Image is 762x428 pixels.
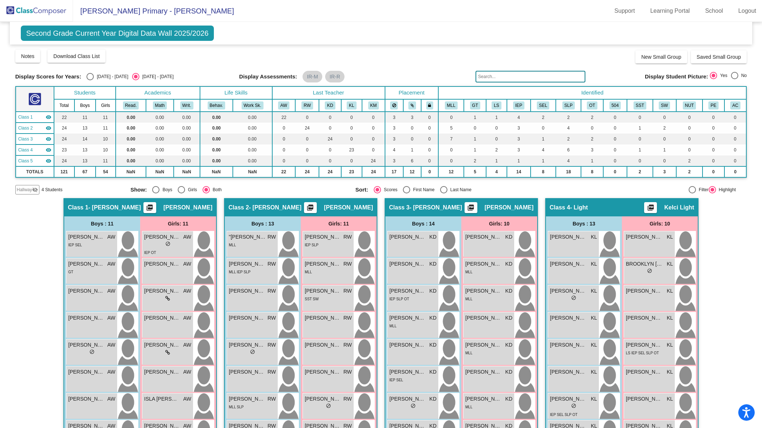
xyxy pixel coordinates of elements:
[272,99,296,112] th: Amy Weeda
[635,50,687,63] button: New Small Group
[174,155,200,166] td: 0.00
[130,186,350,193] mat-radio-group: Select an option
[68,204,88,211] span: Class 1
[325,101,335,109] button: KD
[724,155,747,166] td: 0
[96,112,116,123] td: 11
[174,134,200,144] td: 0.00
[18,136,33,142] span: Class 3
[341,99,362,112] th: Kelci Light
[200,134,233,144] td: 0.00
[15,50,41,63] button: Notes
[146,144,173,155] td: 0.00
[438,112,464,123] td: 0
[470,101,480,109] button: GT
[438,144,464,155] td: 0
[385,123,403,134] td: 3
[362,123,385,134] td: 0
[130,186,147,193] span: Show:
[116,155,146,166] td: 0.00
[341,112,362,123] td: 0
[609,5,641,17] a: Support
[278,101,289,109] button: AW
[696,186,709,193] div: Filter
[699,5,729,17] a: School
[16,112,54,123] td: Amy Weeda - Weeda
[233,166,272,177] td: NaN
[325,71,345,82] mat-chip: IR-R
[676,166,703,177] td: 2
[341,166,362,177] td: 23
[531,112,556,123] td: 2
[581,144,603,155] td: 3
[492,101,501,109] button: LS
[653,144,676,155] td: 1
[627,112,653,123] td: 0
[200,112,233,123] td: 0.00
[163,204,212,211] span: [PERSON_NAME]
[464,123,486,134] td: 0
[676,155,703,166] td: 2
[249,204,301,211] span: - [PERSON_NAME]
[464,99,486,112] th: Gifted and Talented (Reach)
[200,144,233,155] td: 0.00
[362,144,385,155] td: 0
[537,101,549,109] button: SEL
[94,73,128,80] div: [DATE] - [DATE]
[403,112,421,123] td: 3
[362,155,385,166] td: 24
[74,99,96,112] th: Boys
[319,123,341,134] td: 0
[174,166,200,177] td: NaN
[421,123,438,134] td: 0
[603,112,627,123] td: 0
[96,99,116,112] th: Girls
[724,99,747,112] th: Attendance Concerns
[438,166,464,177] td: 12
[146,134,173,144] td: 0.00
[697,54,741,60] span: Saved Small Group
[703,166,724,177] td: 0
[16,144,54,155] td: Kelci Light - Light
[438,99,464,112] th: Multi Language Learner
[301,101,313,109] button: RW
[15,73,81,80] span: Display Scores for Years:
[603,155,627,166] td: 0
[174,123,200,134] td: 0.00
[295,123,319,134] td: 24
[634,101,646,109] button: SST
[691,50,747,63] button: Saved Small Group
[703,134,724,144] td: 0
[116,144,146,155] td: 0.00
[708,101,719,109] button: PE
[627,123,653,134] td: 1
[303,71,322,82] mat-chip: IR-M
[627,166,653,177] td: 2
[676,134,703,144] td: 0
[627,144,653,155] td: 1
[732,5,762,17] a: Logout
[239,73,297,80] span: Display Assessments:
[409,204,462,211] span: - [PERSON_NAME]
[295,99,319,112] th: Robin Wenderski
[703,155,724,166] td: 0
[531,134,556,144] td: 1
[341,123,362,134] td: 0
[403,155,421,166] td: 6
[403,134,421,144] td: 0
[46,125,51,131] mat-icon: visibility
[123,101,139,109] button: Read.
[139,73,174,80] div: [DATE] - [DATE]
[464,134,486,144] td: 1
[18,147,33,153] span: Class 4
[641,54,681,60] span: New Small Group
[16,166,54,177] td: TOTALS
[272,166,296,177] td: 22
[646,204,655,214] mat-icon: picture_as_pdf
[486,123,507,134] td: 0
[659,101,670,109] button: SW
[486,144,507,155] td: 2
[556,112,581,123] td: 2
[738,72,747,79] div: No
[703,144,724,155] td: 0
